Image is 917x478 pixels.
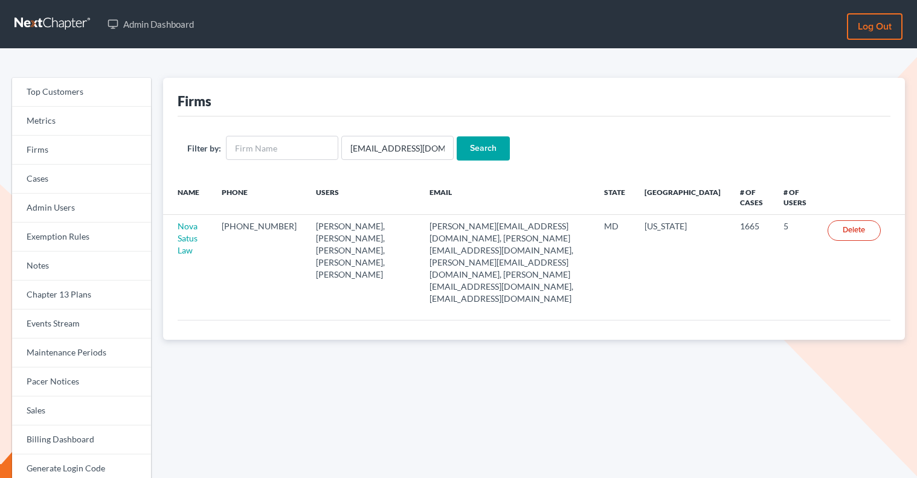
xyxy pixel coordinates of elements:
a: Log out [847,13,903,40]
a: Admin Dashboard [101,13,200,35]
td: 5 [774,215,818,310]
a: Chapter 13 Plans [12,281,151,310]
a: Top Customers [12,78,151,107]
td: 1665 [730,215,774,310]
a: Admin Users [12,194,151,223]
td: [PHONE_NUMBER] [212,215,306,310]
a: Pacer Notices [12,368,151,397]
th: Email [420,180,594,215]
label: Filter by: [187,142,221,155]
a: Maintenance Periods [12,339,151,368]
th: # of Users [774,180,818,215]
td: [US_STATE] [635,215,730,310]
a: Firms [12,136,151,165]
th: [GEOGRAPHIC_DATA] [635,180,730,215]
th: Phone [212,180,306,215]
a: Exemption Rules [12,223,151,252]
a: Billing Dashboard [12,425,151,454]
td: [PERSON_NAME], [PERSON_NAME], [PERSON_NAME], [PERSON_NAME], [PERSON_NAME] [306,215,420,310]
a: Events Stream [12,310,151,339]
th: Users [306,180,420,215]
a: Nova Satus Law [178,221,198,255]
a: Delete [828,220,881,241]
input: Search [457,136,510,161]
th: State [594,180,635,215]
a: Sales [12,397,151,425]
input: Firm Name [226,136,338,160]
a: Metrics [12,107,151,136]
div: Firms [178,92,211,110]
td: [PERSON_NAME][EMAIL_ADDRESS][DOMAIN_NAME], [PERSON_NAME][EMAIL_ADDRESS][DOMAIN_NAME], [PERSON_NAM... [420,215,594,310]
a: Notes [12,252,151,281]
td: MD [594,215,635,310]
th: # of Cases [730,180,774,215]
a: Cases [12,165,151,194]
input: Users [341,136,454,160]
th: Name [163,180,213,215]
